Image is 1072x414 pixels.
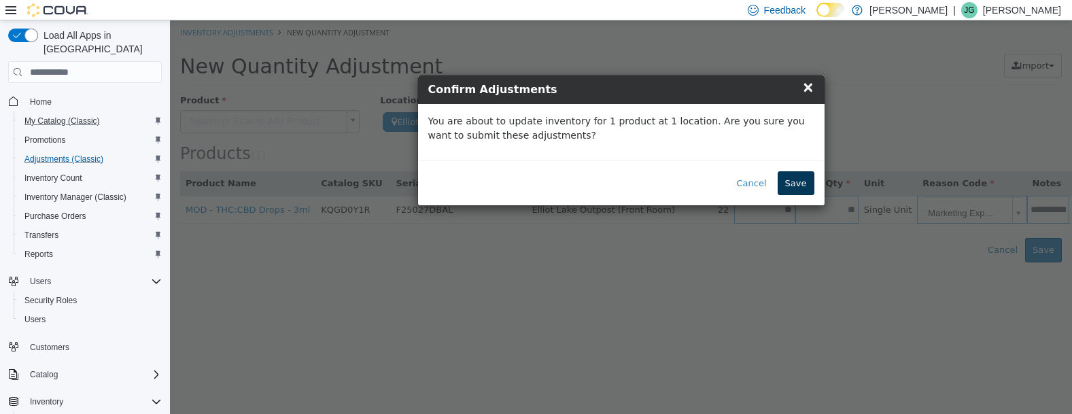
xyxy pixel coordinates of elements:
[258,61,644,77] h4: Confirm Adjustments
[14,291,167,310] button: Security Roles
[19,246,162,262] span: Reports
[19,292,162,309] span: Security Roles
[19,208,162,224] span: Purchase Orders
[632,58,644,75] span: ×
[816,17,817,18] span: Dark Mode
[24,94,57,110] a: Home
[19,227,162,243] span: Transfers
[24,249,53,260] span: Reports
[14,188,167,207] button: Inventory Manager (Classic)
[19,208,92,224] a: Purchase Orders
[3,392,167,411] button: Inventory
[19,292,82,309] a: Security Roles
[19,132,162,148] span: Promotions
[14,310,167,329] button: Users
[24,273,56,290] button: Users
[19,311,51,328] a: Users
[24,366,162,383] span: Catalog
[19,170,162,186] span: Inventory Count
[14,131,167,150] button: Promotions
[19,170,88,186] a: Inventory Count
[30,342,69,353] span: Customers
[14,111,167,131] button: My Catalog (Classic)
[19,189,162,205] span: Inventory Manager (Classic)
[30,396,63,407] span: Inventory
[24,173,82,184] span: Inventory Count
[30,369,58,380] span: Catalog
[816,3,845,17] input: Dark Mode
[3,337,167,357] button: Customers
[869,2,948,18] p: [PERSON_NAME]
[27,3,88,17] img: Cova
[3,91,167,111] button: Home
[24,339,75,356] a: Customers
[19,311,162,328] span: Users
[30,97,52,107] span: Home
[24,135,66,145] span: Promotions
[24,394,162,410] span: Inventory
[24,273,162,290] span: Users
[19,113,105,129] a: My Catalog (Classic)
[608,151,644,175] button: Save
[19,151,162,167] span: Adjustments (Classic)
[14,226,167,245] button: Transfers
[24,211,86,222] span: Purchase Orders
[19,113,162,129] span: My Catalog (Classic)
[24,314,46,325] span: Users
[30,276,51,287] span: Users
[964,2,974,18] span: JG
[764,3,806,17] span: Feedback
[258,94,644,122] p: You are about to update inventory for 1 product at 1 location. Are you sure you want to submit th...
[953,2,956,18] p: |
[24,394,69,410] button: Inventory
[983,2,1061,18] p: [PERSON_NAME]
[24,295,77,306] span: Security Roles
[961,2,978,18] div: Jenn Gagne
[19,189,132,205] a: Inventory Manager (Classic)
[19,246,58,262] a: Reports
[19,151,109,167] a: Adjustments (Classic)
[19,132,71,148] a: Promotions
[24,366,63,383] button: Catalog
[3,272,167,291] button: Users
[24,154,103,165] span: Adjustments (Classic)
[19,227,64,243] a: Transfers
[14,207,167,226] button: Purchase Orders
[14,150,167,169] button: Adjustments (Classic)
[3,365,167,384] button: Catalog
[24,339,162,356] span: Customers
[14,245,167,264] button: Reports
[24,192,126,203] span: Inventory Manager (Classic)
[38,29,162,56] span: Load All Apps in [GEOGRAPHIC_DATA]
[24,116,100,126] span: My Catalog (Classic)
[14,169,167,188] button: Inventory Count
[559,151,604,175] button: Cancel
[24,92,162,109] span: Home
[24,230,58,241] span: Transfers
